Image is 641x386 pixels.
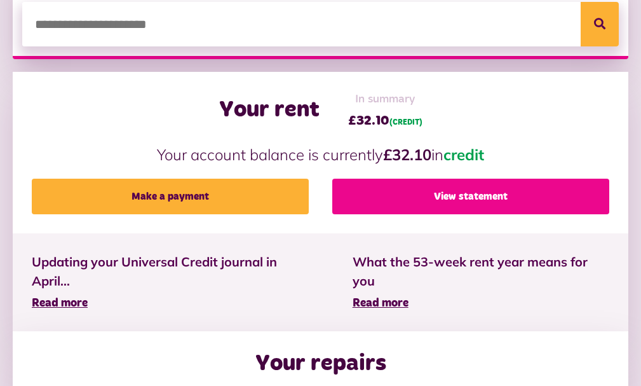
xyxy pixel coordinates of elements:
span: (CREDIT) [389,119,422,127]
a: What the 53-week rent year means for you Read more [353,252,609,312]
span: Read more [353,298,408,309]
h2: Your rent [219,97,320,124]
a: Make a payment [32,179,309,214]
span: credit [443,145,484,164]
span: £32.10 [348,111,422,130]
span: In summary [348,91,422,108]
h2: Your repairs [255,350,386,378]
span: What the 53-week rent year means for you [353,252,609,291]
a: Updating your Universal Credit journal in April... Read more [32,252,314,312]
span: Read more [32,298,88,309]
span: Updating your Universal Credit journal in April... [32,252,314,291]
p: Your account balance is currently in [32,143,609,166]
a: View statement [332,179,609,214]
strong: £32.10 [383,145,431,164]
